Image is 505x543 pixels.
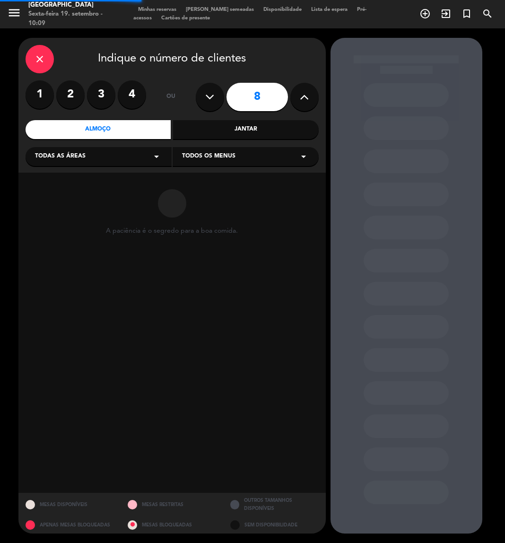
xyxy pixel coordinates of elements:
div: A paciência é o segredo para a boa comida. [106,227,238,235]
span: Lista de espera [306,7,352,12]
i: exit_to_app [440,8,452,19]
div: MESAS DISPONÍVEIS [18,493,121,516]
div: ou [156,80,186,114]
div: OUTROS TAMANHOS DISPONÍVEIS [223,493,326,516]
div: SEM DISPONIBILIDADE [223,516,326,534]
label: 2 [56,80,85,109]
div: Sexta-feira 19. setembro - 10:09 [28,9,119,28]
div: MESAS BLOQUEADAS [121,516,223,534]
i: close [34,53,45,65]
i: add_circle_outline [419,8,431,19]
i: turned_in_not [461,8,472,19]
span: Minhas reservas [133,7,181,12]
i: menu [7,6,21,20]
div: Indique o número de clientes [26,45,319,73]
span: [PERSON_NAME] semeadas [181,7,259,12]
div: MESAS RESTRITAS [121,493,223,516]
span: Cartões de presente [157,16,215,21]
span: Todos os menus [182,152,235,161]
div: Jantar [173,120,319,139]
div: Almoço [26,120,171,139]
button: menu [7,6,21,23]
div: APENAS MESAS BLOQUEADAS [18,516,121,534]
label: 4 [118,80,146,109]
i: arrow_drop_down [298,151,309,162]
span: Todas as áreas [35,152,86,161]
div: [GEOGRAPHIC_DATA] [28,0,119,10]
label: 1 [26,80,54,109]
i: arrow_drop_down [151,151,162,162]
label: 3 [87,80,115,109]
span: Disponibilidade [259,7,306,12]
i: search [482,8,493,19]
